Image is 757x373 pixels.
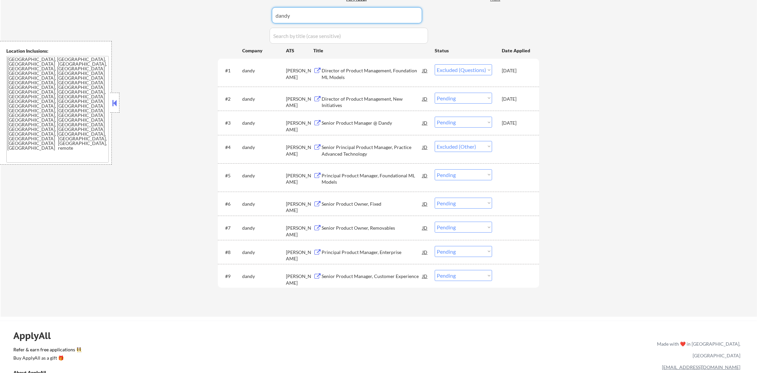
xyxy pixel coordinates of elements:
div: dandy [242,172,286,179]
div: [DATE] [502,120,531,126]
div: [DATE] [502,96,531,102]
div: dandy [242,273,286,280]
div: JD [422,270,428,282]
div: [PERSON_NAME] [286,201,313,214]
div: [DATE] [502,67,531,74]
div: Senior Product Owner, Removables [322,225,422,231]
input: Search by company (case sensitive) [272,7,422,23]
div: dandy [242,225,286,231]
div: dandy [242,144,286,151]
div: #6 [225,201,237,207]
div: Director of Product Management, New Initiatives [322,96,422,109]
div: dandy [242,67,286,74]
div: #9 [225,273,237,280]
div: JD [422,117,428,129]
a: Refer & earn free applications 👯‍♀️ [13,347,517,354]
div: ApplyAll [13,330,58,341]
div: #4 [225,144,237,151]
div: JD [422,198,428,210]
div: Company [242,47,286,54]
div: Buy ApplyAll as a gift 🎁 [13,356,80,360]
div: JD [422,222,428,234]
input: Search by title (case sensitive) [270,28,428,44]
div: #7 [225,225,237,231]
div: [PERSON_NAME] [286,225,313,238]
div: Senior Product Owner, Fixed [322,201,422,207]
div: Location Inclusions: [6,48,109,54]
div: Status [435,44,492,56]
div: Senior Product Manager @ Dandy [322,120,422,126]
a: Buy ApplyAll as a gift 🎁 [13,354,80,363]
div: [PERSON_NAME] [286,96,313,109]
div: [PERSON_NAME] [286,273,313,286]
div: [PERSON_NAME] [286,67,313,80]
div: Senior Principal Product Manager, Practice Advanced Technology [322,144,422,157]
div: #2 [225,96,237,102]
div: #1 [225,67,237,74]
div: #3 [225,120,237,126]
div: JD [422,246,428,258]
a: [EMAIL_ADDRESS][DOMAIN_NAME] [662,364,740,370]
div: dandy [242,201,286,207]
div: [PERSON_NAME] [286,249,313,262]
div: dandy [242,249,286,256]
div: [PERSON_NAME] [286,144,313,157]
div: #8 [225,249,237,256]
div: Date Applied [502,47,531,54]
div: Director of Product Management, Foundation ML Models [322,67,422,80]
div: #5 [225,172,237,179]
div: [PERSON_NAME] [286,120,313,133]
div: Title [313,47,428,54]
div: Principal Product Manager, Enterprise [322,249,422,256]
div: JD [422,169,428,181]
div: dandy [242,120,286,126]
div: Principal Product Manager, Foundational ML Models [322,172,422,185]
div: JD [422,141,428,153]
div: Senior Product Manager, Customer Experience [322,273,422,280]
div: JD [422,64,428,76]
div: [PERSON_NAME] [286,172,313,185]
div: JD [422,93,428,105]
div: Made with ❤️ in [GEOGRAPHIC_DATA], [GEOGRAPHIC_DATA] [654,338,740,361]
div: ATS [286,47,313,54]
div: dandy [242,96,286,102]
